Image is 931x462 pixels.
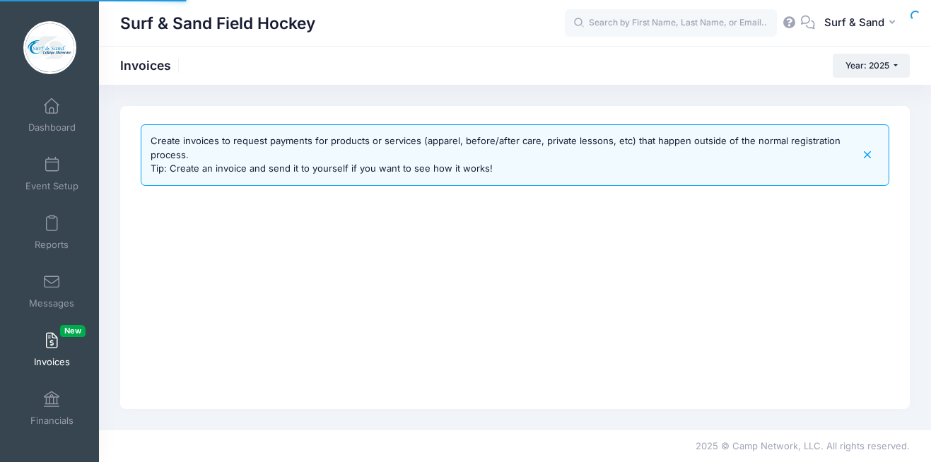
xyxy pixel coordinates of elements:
[18,384,86,433] a: Financials
[845,60,889,71] span: Year: 2025
[18,90,86,140] a: Dashboard
[34,356,70,368] span: Invoices
[18,266,86,316] a: Messages
[696,440,910,451] span: 2025 © Camp Network, LLC. All rights reserved.
[25,180,78,192] span: Event Setup
[35,239,69,251] span: Reports
[833,54,910,78] button: Year: 2025
[18,208,86,257] a: Reports
[120,7,315,40] h1: Surf & Sand Field Hockey
[565,9,777,37] input: Search by First Name, Last Name, or Email...
[23,21,76,74] img: Surf & Sand Field Hockey
[60,325,86,337] span: New
[29,297,74,309] span: Messages
[151,134,855,176] div: Create invoices to request payments for products or services (apparel, before/after care, private...
[120,58,183,73] h1: Invoices
[824,15,884,30] span: Surf & Sand
[28,122,76,134] span: Dashboard
[30,415,74,427] span: Financials
[815,7,910,40] button: Surf & Sand
[18,325,86,374] a: InvoicesNew
[18,149,86,199] a: Event Setup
